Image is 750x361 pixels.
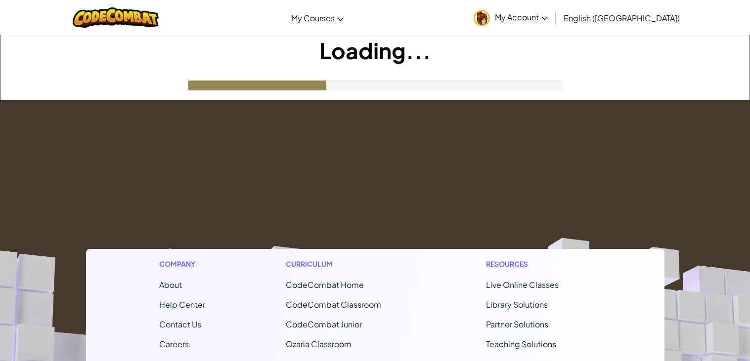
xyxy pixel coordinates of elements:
[0,35,750,66] h1: Loading...
[286,259,405,269] h1: Curriculum
[469,2,553,33] a: My Account
[286,4,349,31] a: My Courses
[495,12,548,22] span: My Account
[486,299,548,310] a: Library Solutions
[159,319,201,329] span: Contact Us
[486,319,548,329] a: Partner Solutions
[159,299,205,310] a: Help Center
[559,4,685,31] a: English ([GEOGRAPHIC_DATA])
[159,339,189,349] a: Careers
[564,13,680,23] span: English ([GEOGRAPHIC_DATA])
[486,339,556,349] a: Teaching Solutions
[159,280,182,290] a: About
[486,259,591,269] h1: Resources
[286,299,381,310] a: CodeCombat Classroom
[73,7,159,28] img: CodeCombat logo
[486,280,559,290] a: Live Online Classes
[159,259,205,269] h1: Company
[286,319,362,329] a: CodeCombat Junior
[474,10,490,26] img: avatar
[291,13,335,23] span: My Courses
[286,339,352,349] a: Ozaria Classroom
[286,280,364,290] span: CodeCombat Home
